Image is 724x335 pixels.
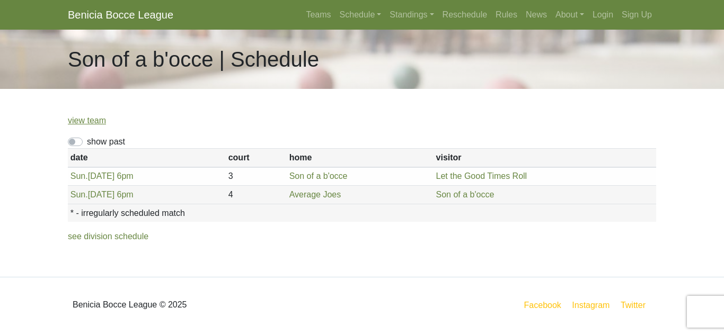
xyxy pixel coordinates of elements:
h1: Son of a b'occe | Schedule [68,47,319,72]
th: date [68,149,226,167]
a: Twitter [619,298,654,312]
div: Benicia Bocce League © 2025 [60,286,362,324]
a: Son of a b'occe [436,190,495,199]
a: Rules [491,4,522,25]
th: court [226,149,287,167]
a: Login [588,4,617,25]
a: About [551,4,588,25]
a: Benicia Bocce League [68,4,173,25]
td: 4 [226,186,287,204]
a: Sun.[DATE] 6pm [70,171,134,180]
a: Schedule [335,4,386,25]
a: Sign Up [617,4,656,25]
a: view team [68,116,106,125]
a: see division schedule [68,232,148,241]
th: home [287,149,434,167]
a: Let the Good Times Roll [436,171,527,180]
a: Instagram [570,298,612,312]
span: Sun. [70,171,88,180]
a: Standings [385,4,438,25]
a: Facebook [522,298,563,312]
a: Son of a b'occe [289,171,348,180]
span: Sun. [70,190,88,199]
a: Average Joes [289,190,341,199]
td: 3 [226,167,287,186]
th: visitor [434,149,656,167]
a: Sun.[DATE] 6pm [70,190,134,199]
a: News [522,4,551,25]
a: Teams [302,4,335,25]
label: show past [87,135,125,148]
a: Reschedule [438,4,492,25]
th: * - irregularly scheduled match [68,204,656,222]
